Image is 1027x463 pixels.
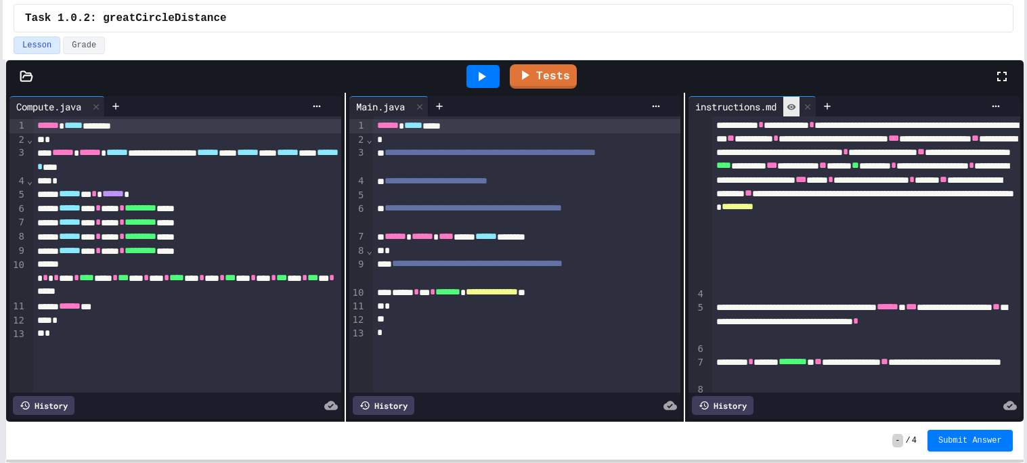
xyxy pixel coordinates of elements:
div: 12 [349,313,366,327]
div: 6 [689,343,705,356]
span: Task 1.0.2: greatCircleDistance [25,10,227,26]
a: Tests [510,64,577,89]
div: Main.java [349,96,429,116]
div: 4 [9,175,26,188]
span: Fold line [366,245,372,256]
div: 10 [349,286,366,301]
div: 5 [689,301,705,343]
div: 6 [9,202,26,217]
div: instructions.md [689,100,783,114]
div: 7 [349,230,366,244]
div: History [13,396,74,415]
div: 2 [349,133,366,147]
div: 3 [9,146,26,175]
span: Submit Answer [938,435,1002,446]
div: 4 [349,175,366,189]
button: Grade [63,37,105,54]
div: 7 [689,356,705,383]
div: 11 [349,300,366,313]
div: 5 [349,189,366,202]
div: Compute.java [9,96,105,116]
span: Fold line [26,175,33,186]
div: 11 [9,300,26,314]
div: 3 [349,146,366,175]
div: 10 [9,259,26,300]
div: 4 [689,288,705,301]
div: 8 [349,244,366,258]
div: History [353,396,414,415]
div: 12 [9,314,26,328]
div: 7 [9,216,26,230]
div: 1 [349,119,366,133]
span: Fold line [366,134,372,145]
div: 9 [349,258,366,286]
div: 9 [9,244,26,259]
div: Main.java [349,100,412,114]
span: - [892,434,902,447]
div: 13 [9,328,26,341]
span: / [906,435,911,446]
div: 13 [349,327,366,340]
div: 8 [689,383,705,397]
div: 8 [9,230,26,244]
span: 4 [912,435,917,446]
div: instructions.md [689,96,816,116]
div: 6 [349,202,366,231]
div: 2 [9,133,26,147]
div: 1 [9,119,26,133]
span: Fold line [26,134,33,145]
button: Submit Answer [927,430,1013,451]
div: History [692,396,753,415]
div: Compute.java [9,100,88,114]
div: 3 [689,91,705,288]
div: 5 [9,188,26,202]
button: Lesson [14,37,60,54]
